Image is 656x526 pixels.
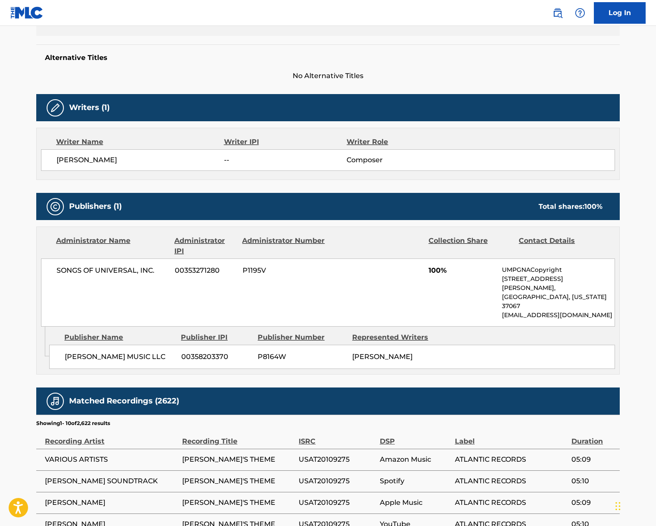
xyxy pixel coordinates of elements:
[181,352,251,362] span: 00358203370
[45,476,178,486] span: [PERSON_NAME] SOUNDTRACK
[299,476,375,486] span: USAT20109275
[36,71,620,81] span: No Alternative Titles
[36,419,110,427] p: Showing 1 - 10 of 2,622 results
[69,396,179,406] h5: Matched Recordings (2622)
[455,427,567,447] div: Label
[242,236,326,256] div: Administrator Number
[347,155,458,165] span: Composer
[552,8,563,18] img: search
[347,137,458,147] div: Writer Role
[224,155,347,165] span: --
[299,498,375,508] span: USAT20109275
[65,352,175,362] span: [PERSON_NAME] MUSIC LLC
[10,6,44,19] img: MLC Logo
[45,498,178,508] span: [PERSON_NAME]
[56,137,224,147] div: Writer Name
[56,236,168,256] div: Administrator Name
[380,498,451,508] span: Apple Music
[175,265,236,276] span: 00353271280
[299,427,375,447] div: ISRC
[502,311,615,320] p: [EMAIL_ADDRESS][DOMAIN_NAME]
[584,202,602,211] span: 100 %
[45,427,178,447] div: Recording Artist
[380,476,451,486] span: Spotify
[549,4,566,22] a: Public Search
[519,236,602,256] div: Contact Details
[258,332,346,343] div: Publisher Number
[45,54,611,62] h5: Alternative Titles
[57,155,224,165] span: [PERSON_NAME]
[380,427,451,447] div: DSP
[50,103,60,113] img: Writers
[258,352,346,362] span: P8164W
[571,498,615,508] span: 05:09
[299,454,375,465] span: USAT20109275
[502,265,615,274] p: UMPGNACopyright
[50,202,60,212] img: Publishers
[181,332,251,343] div: Publisher IPI
[575,8,585,18] img: help
[69,202,122,211] h5: Publishers (1)
[539,202,602,212] div: Total shares:
[571,4,589,22] div: Help
[182,498,294,508] span: [PERSON_NAME]'S THEME
[64,332,174,343] div: Publisher Name
[502,293,615,311] p: [GEOGRAPHIC_DATA], [US_STATE] 37067
[615,493,621,519] div: Drag
[380,454,451,465] span: Amazon Music
[429,236,512,256] div: Collection Share
[243,265,326,276] span: P1195V
[182,476,294,486] span: [PERSON_NAME]'S THEME
[613,485,656,526] iframe: Chat Widget
[571,476,615,486] span: 05:10
[571,454,615,465] span: 05:09
[50,396,60,406] img: Matched Recordings
[455,454,567,465] span: ATLANTIC RECORDS
[429,265,495,276] span: 100%
[502,274,615,293] p: [STREET_ADDRESS][PERSON_NAME],
[594,2,646,24] a: Log In
[182,427,294,447] div: Recording Title
[69,103,110,113] h5: Writers (1)
[455,476,567,486] span: ATLANTIC RECORDS
[352,353,413,361] span: [PERSON_NAME]
[174,236,236,256] div: Administrator IPI
[455,498,567,508] span: ATLANTIC RECORDS
[57,265,168,276] span: SONGS OF UNIVERSAL, INC.
[571,427,615,447] div: Duration
[45,454,178,465] span: VARIOUS ARTISTS
[352,332,440,343] div: Represented Writers
[224,137,347,147] div: Writer IPI
[182,454,294,465] span: [PERSON_NAME]'S THEME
